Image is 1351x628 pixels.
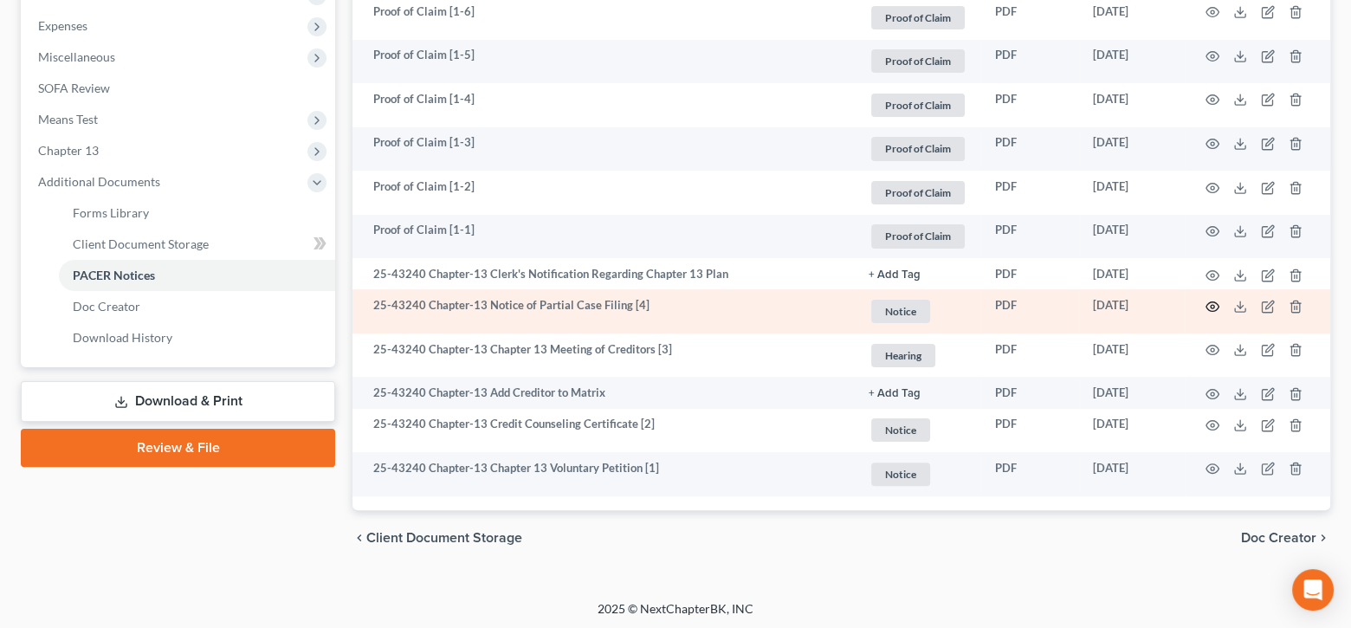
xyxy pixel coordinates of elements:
[1079,452,1185,496] td: [DATE]
[1079,258,1185,289] td: [DATE]
[1079,171,1185,215] td: [DATE]
[981,40,1079,84] td: PDF
[871,181,965,204] span: Proof of Claim
[869,47,967,75] a: Proof of Claim
[869,460,967,489] a: Notice
[352,258,855,289] td: 25-43240 Chapter-13 Clerk's Notification Regarding Chapter 13 Plan
[21,429,335,467] a: Review & File
[38,112,98,126] span: Means Test
[352,215,855,259] td: Proof of Claim [1-1]
[59,229,335,260] a: Client Document Storage
[981,83,1079,127] td: PDF
[73,236,209,251] span: Client Document Storage
[981,127,1079,172] td: PDF
[38,49,115,64] span: Miscellaneous
[1079,215,1185,259] td: [DATE]
[73,330,172,345] span: Download History
[1079,289,1185,333] td: [DATE]
[38,81,110,95] span: SOFA Review
[352,377,855,408] td: 25-43240 Chapter-13 Add Creditor to Matrix
[869,385,967,401] a: + Add Tag
[869,416,967,444] a: Notice
[1241,531,1316,545] span: Doc Creator
[869,266,967,282] a: + Add Tag
[869,222,967,250] a: Proof of Claim
[1316,531,1330,545] i: chevron_right
[871,463,930,486] span: Notice
[871,6,965,29] span: Proof of Claim
[1241,531,1330,545] button: Doc Creator chevron_right
[73,205,149,220] span: Forms Library
[352,531,522,545] button: chevron_left Client Document Storage
[352,40,855,84] td: Proof of Claim [1-5]
[981,289,1079,333] td: PDF
[869,178,967,207] a: Proof of Claim
[871,94,965,117] span: Proof of Claim
[21,381,335,422] a: Download & Print
[869,91,967,120] a: Proof of Claim
[1079,333,1185,378] td: [DATE]
[38,18,87,33] span: Expenses
[981,409,1079,453] td: PDF
[869,134,967,163] a: Proof of Claim
[981,452,1079,496] td: PDF
[1079,127,1185,172] td: [DATE]
[24,73,335,104] a: SOFA Review
[1079,40,1185,84] td: [DATE]
[981,171,1079,215] td: PDF
[1079,377,1185,408] td: [DATE]
[1079,83,1185,127] td: [DATE]
[352,409,855,453] td: 25-43240 Chapter-13 Credit Counseling Certificate [2]
[869,297,967,326] a: Notice
[1292,569,1334,611] div: Open Intercom Messenger
[352,333,855,378] td: 25-43240 Chapter-13 Chapter 13 Meeting of Creditors [3]
[366,531,522,545] span: Client Document Storage
[981,333,1079,378] td: PDF
[1079,409,1185,453] td: [DATE]
[38,143,99,158] span: Chapter 13
[871,418,930,442] span: Notice
[869,388,921,399] button: + Add Tag
[871,300,930,323] span: Notice
[73,299,140,314] span: Doc Creator
[869,3,967,32] a: Proof of Claim
[73,268,155,282] span: PACER Notices
[352,289,855,333] td: 25-43240 Chapter-13 Notice of Partial Case Filing [4]
[869,341,967,370] a: Hearing
[352,127,855,172] td: Proof of Claim [1-3]
[38,174,160,189] span: Additional Documents
[352,83,855,127] td: Proof of Claim [1-4]
[871,49,965,73] span: Proof of Claim
[352,531,366,545] i: chevron_left
[981,258,1079,289] td: PDF
[871,224,965,248] span: Proof of Claim
[59,322,335,353] a: Download History
[59,260,335,291] a: PACER Notices
[981,377,1079,408] td: PDF
[59,291,335,322] a: Doc Creator
[871,137,965,160] span: Proof of Claim
[871,344,935,367] span: Hearing
[981,215,1079,259] td: PDF
[59,197,335,229] a: Forms Library
[869,269,921,281] button: + Add Tag
[352,171,855,215] td: Proof of Claim [1-2]
[352,452,855,496] td: 25-43240 Chapter-13 Chapter 13 Voluntary Petition [1]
